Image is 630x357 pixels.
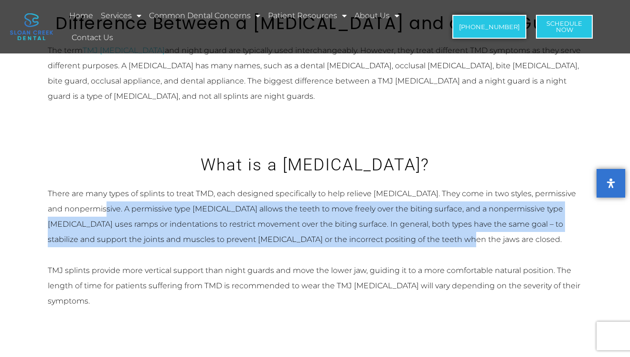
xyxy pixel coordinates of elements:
[68,5,432,49] nav: Menu
[10,13,53,40] img: logo
[99,5,143,27] a: Services
[48,186,583,247] p: There are many types of splints to treat TMD, each designed specifically to help relieve [MEDICAL...
[597,169,625,198] button: Open Accessibility Panel
[68,5,95,27] a: Home
[148,5,262,27] a: Common Dental Concerns
[546,21,582,33] span: Schedule Now
[452,15,526,39] a: [PHONE_NUMBER]
[536,15,593,39] a: ScheduleNow
[48,263,583,309] p: TMJ splints provide more vertical support than night guards and move the lower jaw, guiding it to...
[459,24,520,30] span: [PHONE_NUMBER]
[353,5,401,27] a: About Us
[48,153,583,177] h3: What is a [MEDICAL_DATA]?
[267,5,348,27] a: Patient Resources
[70,27,115,49] a: Contact Us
